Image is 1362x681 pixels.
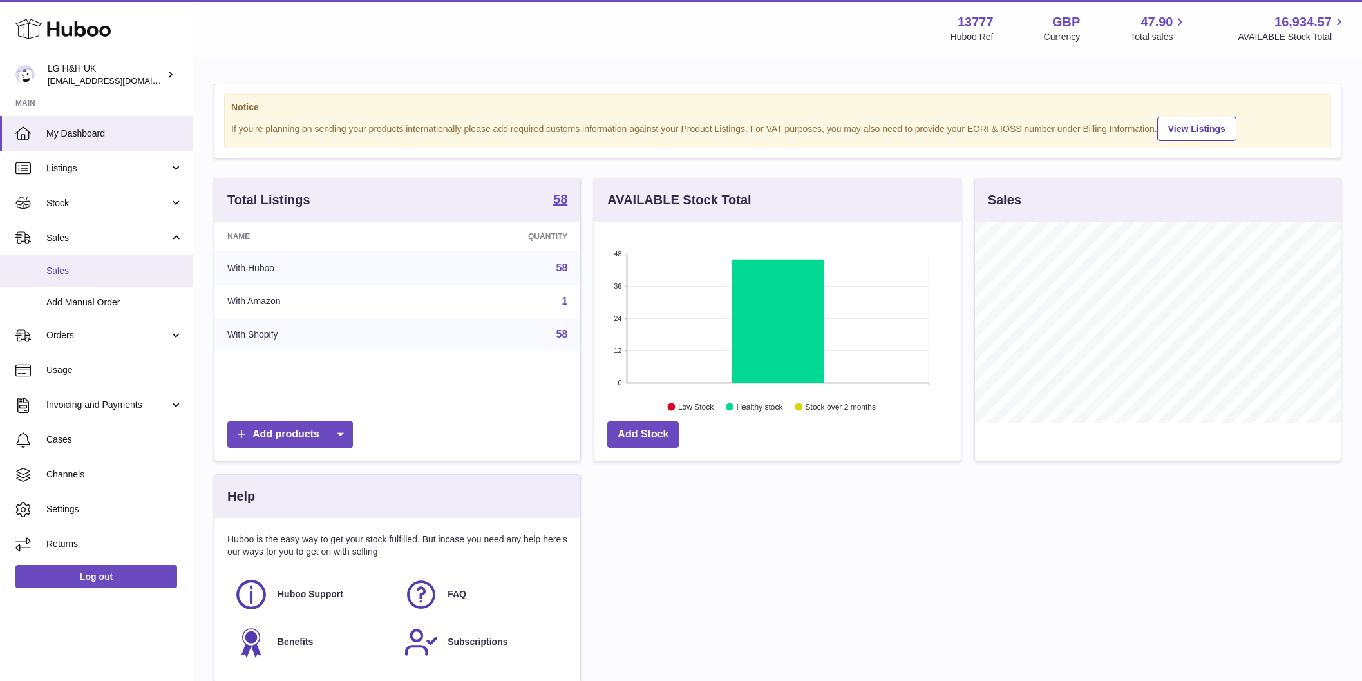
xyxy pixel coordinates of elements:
[448,588,466,600] span: FAQ
[556,329,568,340] a: 58
[46,329,169,341] span: Orders
[562,296,567,307] a: 1
[46,434,183,446] span: Cases
[227,533,567,558] p: Huboo is the easy way to get your stock fulfilled. But incase you need any help here's our ways f...
[214,222,415,251] th: Name
[231,115,1324,141] div: If you're planning on sending your products internationally please add required customs informati...
[214,251,415,285] td: With Huboo
[227,421,353,448] a: Add products
[737,403,784,412] text: Healthy stock
[556,262,568,273] a: 58
[553,193,567,206] strong: 58
[1157,117,1236,141] a: View Listings
[46,503,183,515] span: Settings
[46,468,183,481] span: Channels
[46,128,183,140] span: My Dashboard
[607,421,679,448] a: Add Stock
[958,14,994,31] strong: 13777
[614,250,622,258] text: 48
[46,265,183,277] span: Sales
[553,193,567,208] a: 58
[614,282,622,290] text: 36
[607,191,751,209] h3: AVAILABLE Stock Total
[1044,31,1081,43] div: Currency
[1140,14,1173,31] span: 47.90
[404,625,561,660] a: Subscriptions
[231,101,1324,113] strong: Notice
[1274,14,1332,31] span: 16,934.57
[46,296,183,309] span: Add Manual Order
[15,65,35,84] img: veechen@lghnh.co.uk
[234,577,391,612] a: Huboo Support
[214,318,415,351] td: With Shopify
[1052,14,1080,31] strong: GBP
[227,488,255,505] h3: Help
[278,588,343,600] span: Huboo Support
[404,577,561,612] a: FAQ
[227,191,310,209] h3: Total Listings
[614,314,622,322] text: 24
[48,75,189,86] span: [EMAIL_ADDRESS][DOMAIN_NAME]
[214,285,415,318] td: With Amazon
[806,403,876,412] text: Stock over 2 months
[46,162,169,175] span: Listings
[988,191,1021,209] h3: Sales
[951,31,994,43] div: Huboo Ref
[618,379,622,387] text: 0
[1238,14,1347,43] a: 16,934.57 AVAILABLE Stock Total
[278,636,313,648] span: Benefits
[46,364,183,376] span: Usage
[1130,31,1187,43] span: Total sales
[1238,31,1347,43] span: AVAILABLE Stock Total
[48,62,164,87] div: LG H&H UK
[46,538,183,550] span: Returns
[415,222,580,251] th: Quantity
[678,403,714,412] text: Low Stock
[614,347,622,354] text: 12
[46,399,169,411] span: Invoicing and Payments
[15,565,177,588] a: Log out
[46,197,169,209] span: Stock
[448,636,507,648] span: Subscriptions
[1130,14,1187,43] a: 47.90 Total sales
[46,232,169,244] span: Sales
[234,625,391,660] a: Benefits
